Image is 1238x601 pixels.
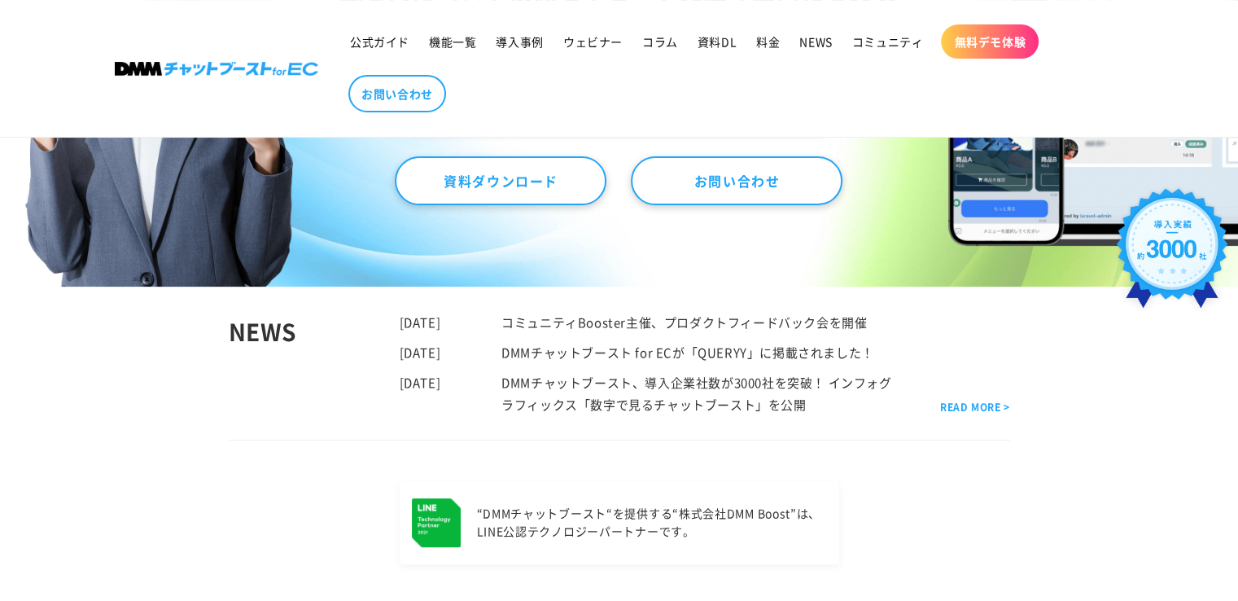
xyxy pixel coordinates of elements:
a: 無料デモ体験 [941,24,1039,59]
a: 導入事例 [486,24,553,59]
time: [DATE] [400,344,441,361]
time: [DATE] [400,374,441,391]
img: 株式会社DMM Boost [115,62,318,76]
a: READ MORE > [940,398,1010,416]
span: お問い合わせ [361,86,433,101]
a: DMMチャットブースト、導入企業社数が3000社を突破！ インフォグラフィックス「数字で見るチャットブースト」を公開 [501,374,891,413]
a: 機能一覧 [419,24,486,59]
a: コミュニティ [842,24,934,59]
a: NEWS [790,24,842,59]
span: 公式ガイド [350,34,409,49]
a: 公式ガイド [340,24,419,59]
span: 料金 [756,34,780,49]
a: お問い合わせ [348,75,446,112]
a: ウェビナー [553,24,632,59]
a: コミュニティBooster主催、プロダクトフィードバック会を開催 [501,314,867,331]
a: 資料ダウンロード [395,156,606,205]
a: DMMチャットブースト for ECが「QUERYY」に掲載されました！ [501,344,874,361]
img: 導入実績約3000社 [1110,182,1234,323]
span: ウェビナー [563,34,623,49]
a: 資料DL [688,24,746,59]
span: 資料DL [698,34,737,49]
a: 料金 [746,24,790,59]
p: “DMMチャットブースト“を提供する “株式会社DMM Boost”は、 LINE公認テクノロジーパートナーです。 [477,505,821,541]
span: コラム [642,34,678,49]
span: 無料デモ体験 [954,34,1026,49]
span: 機能一覧 [429,34,476,49]
div: NEWS [229,311,400,415]
time: [DATE] [400,314,441,331]
span: コミュニティ [852,34,924,49]
span: 導入事例 [496,34,543,49]
span: NEWS [799,34,832,49]
a: コラム [632,24,688,59]
a: お問い合わせ [631,156,842,205]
